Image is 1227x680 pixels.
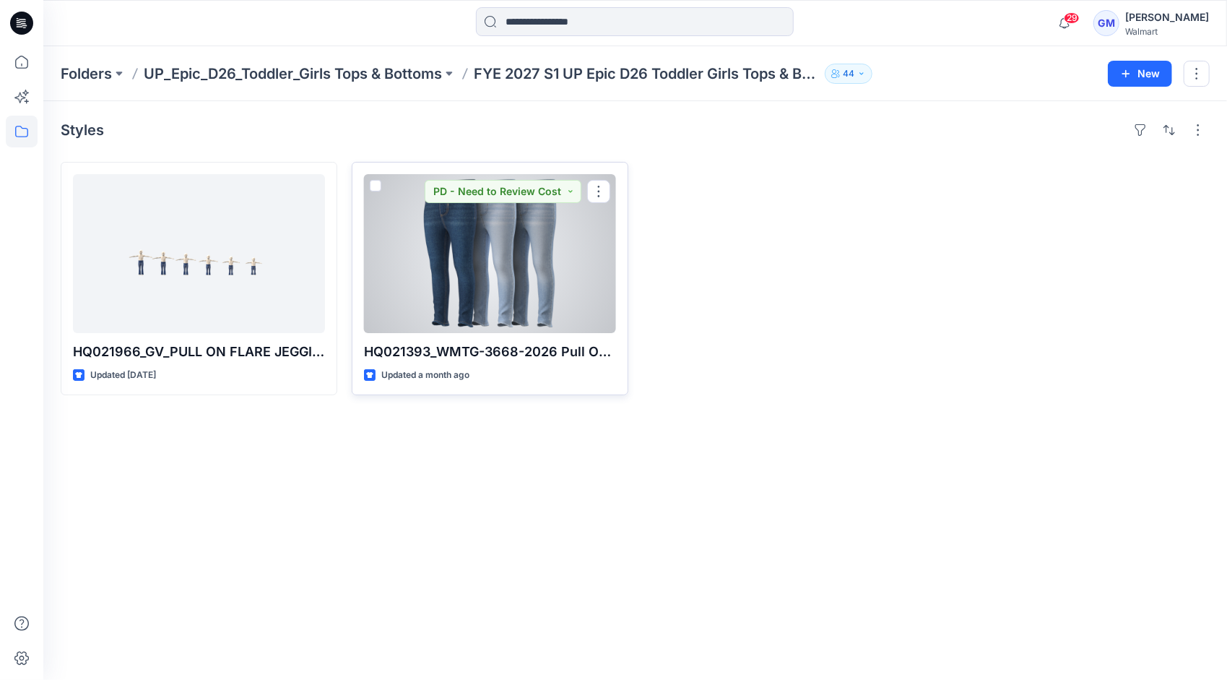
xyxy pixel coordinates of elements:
[843,66,854,82] p: 44
[73,342,325,362] p: HQ021966_GV_PULL ON FLARE JEGGING
[144,64,442,84] a: UP_Epic_D26_Toddler_Girls Tops & Bottoms
[364,342,616,362] p: HQ021393_WMTG-3668-2026 Pull On Skinny Jegging
[364,174,616,333] a: HQ021393_WMTG-3668-2026 Pull On Skinny Jegging
[1093,10,1119,36] div: GM
[61,121,104,139] h4: Styles
[1125,26,1209,37] div: Walmart
[825,64,872,84] button: 44
[1108,61,1172,87] button: New
[90,368,156,383] p: Updated [DATE]
[61,64,112,84] a: Folders
[73,174,325,333] a: HQ021966_GV_PULL ON FLARE JEGGING
[381,368,469,383] p: Updated a month ago
[474,64,819,84] p: FYE 2027 S1 UP Epic D26 Toddler Girls Tops & Bottoms
[1064,12,1080,24] span: 29
[1125,9,1209,26] div: [PERSON_NAME]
